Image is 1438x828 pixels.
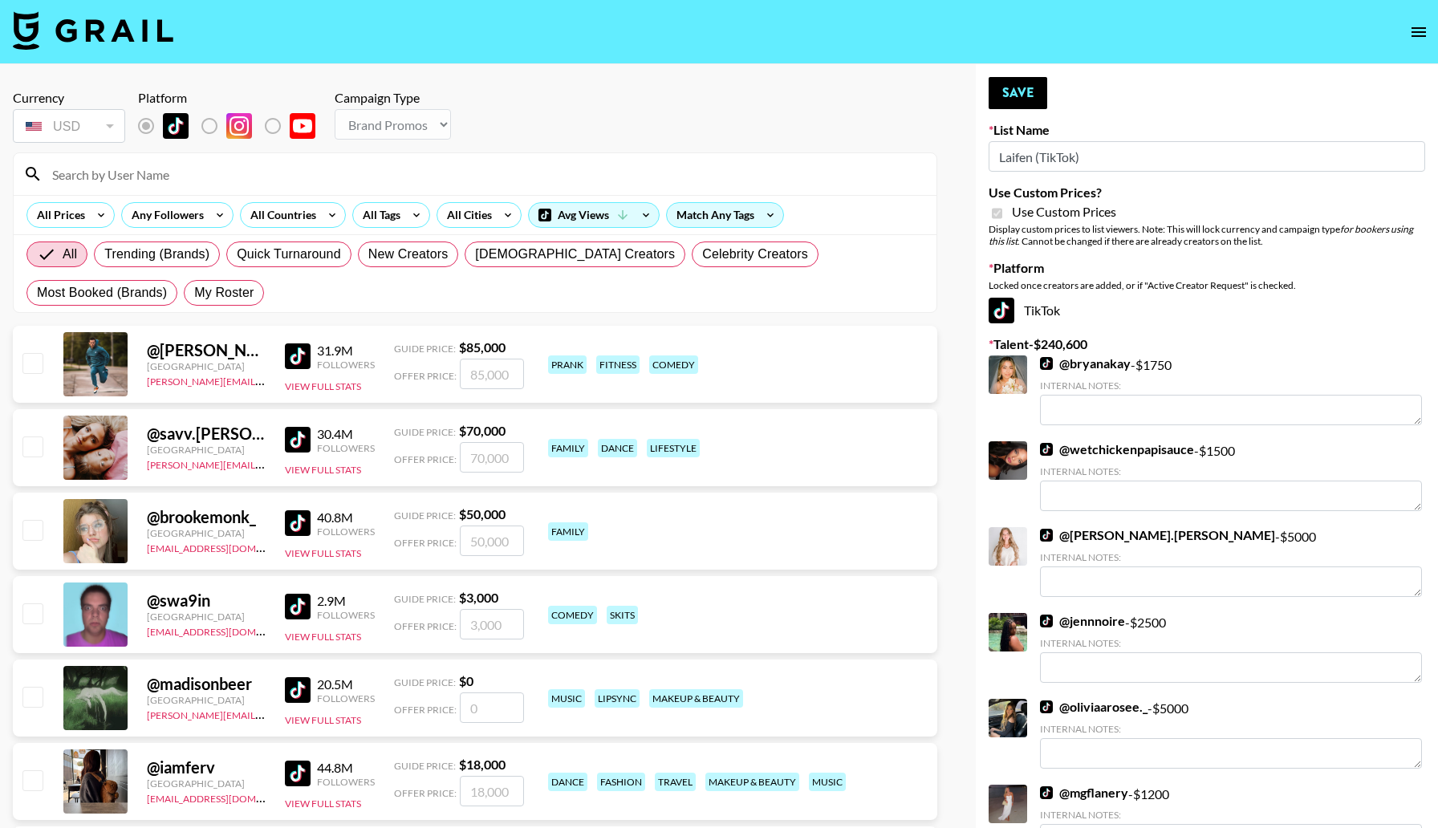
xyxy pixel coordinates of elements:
div: dance [598,439,637,457]
div: travel [655,773,696,791]
div: @ iamferv [147,757,266,777]
div: 44.8M [317,760,375,776]
div: [GEOGRAPHIC_DATA] [147,694,266,706]
span: Guide Price: [394,343,456,355]
div: Internal Notes: [1040,551,1422,563]
div: Match Any Tags [667,203,783,227]
a: @bryanakay [1040,355,1131,371]
span: Offer Price: [394,787,457,799]
div: Display custom prices to list viewers. Note: This will lock currency and campaign type . Cannot b... [989,223,1425,247]
span: Offer Price: [394,537,457,549]
div: - $ 5000 [1040,699,1422,769]
a: @[PERSON_NAME].[PERSON_NAME] [1040,527,1275,543]
span: Guide Price: [394,676,456,688]
span: Offer Price: [394,370,457,382]
img: Grail Talent [13,11,173,50]
img: TikTok [1040,357,1053,370]
input: 70,000 [460,442,524,473]
a: [EMAIL_ADDRESS][DOMAIN_NAME] [147,789,308,805]
div: All Prices [27,203,88,227]
span: Most Booked (Brands) [37,283,167,302]
button: View Full Stats [285,798,361,810]
div: Locked once creators are added, or if "Active Creator Request" is checked. [989,279,1425,291]
div: 40.8M [317,509,375,526]
button: View Full Stats [285,547,361,559]
img: TikTok [1040,615,1053,627]
div: lipsync [595,689,640,708]
strong: $ 85,000 [459,339,506,355]
strong: $ 50,000 [459,506,506,522]
div: [GEOGRAPHIC_DATA] [147,527,266,539]
img: Instagram [226,113,252,139]
img: TikTok [285,761,311,786]
div: - $ 5000 [1040,527,1422,597]
div: USD [16,112,122,140]
div: skits [607,606,638,624]
a: @mgflanery [1040,785,1128,801]
img: TikTok [285,510,311,536]
div: Avg Views [529,203,659,227]
img: TikTok [285,594,311,619]
div: makeup & beauty [649,689,743,708]
img: TikTok [1040,700,1053,713]
a: [PERSON_NAME][EMAIL_ADDRESS][DOMAIN_NAME] [147,706,384,721]
a: [PERSON_NAME][EMAIL_ADDRESS][DOMAIN_NAME] [147,456,384,471]
div: Internal Notes: [1040,379,1422,392]
div: Currency is locked to USD [13,106,125,146]
span: Guide Price: [394,426,456,438]
em: for bookers using this list [989,223,1413,247]
button: View Full Stats [285,380,361,392]
label: Platform [989,260,1425,276]
input: 85,000 [460,359,524,389]
input: 0 [460,692,524,723]
div: Any Followers [122,203,207,227]
div: fashion [597,773,645,791]
div: Internal Notes: [1040,723,1422,735]
div: lifestyle [647,439,700,457]
input: 3,000 [460,609,524,639]
span: My Roster [194,283,254,302]
div: Followers [317,526,375,538]
div: @ [PERSON_NAME].[PERSON_NAME] [147,340,266,360]
a: [PERSON_NAME][EMAIL_ADDRESS][DOMAIN_NAME] [147,372,384,388]
div: dance [548,773,587,791]
a: @wetchickenpapisauce [1040,441,1194,457]
input: 50,000 [460,526,524,556]
div: All Countries [241,203,319,227]
strong: $ 0 [459,673,473,688]
span: Quick Turnaround [237,245,341,264]
a: @jennnoire [1040,613,1125,629]
div: Internal Notes: [1040,637,1422,649]
span: Guide Price: [394,509,456,522]
label: Talent - $ 240,600 [989,336,1425,352]
img: TikTok [285,427,311,453]
div: Followers [317,442,375,454]
button: open drawer [1403,16,1435,48]
button: View Full Stats [285,631,361,643]
div: Internal Notes: [1040,809,1422,821]
span: Offer Price: [394,453,457,465]
span: Offer Price: [394,704,457,716]
div: prank [548,355,587,374]
div: comedy [548,606,597,624]
div: All Cities [437,203,495,227]
button: View Full Stats [285,464,361,476]
div: 31.9M [317,343,375,359]
div: Campaign Type [335,90,451,106]
strong: $ 3,000 [459,590,498,605]
span: New Creators [368,245,449,264]
div: @ brookemonk_ [147,507,266,527]
img: TikTok [285,677,311,703]
span: [DEMOGRAPHIC_DATA] Creators [475,245,675,264]
div: - $ 1500 [1040,441,1422,511]
div: [GEOGRAPHIC_DATA] [147,444,266,456]
label: Use Custom Prices? [989,185,1425,201]
img: TikTok [1040,786,1053,799]
div: 20.5M [317,676,375,692]
a: [EMAIL_ADDRESS][DOMAIN_NAME] [147,539,308,554]
img: TikTok [163,113,189,139]
div: All Tags [353,203,404,227]
div: - $ 2500 [1040,613,1422,683]
input: Search by User Name [43,161,927,187]
div: TikTok [989,298,1425,323]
